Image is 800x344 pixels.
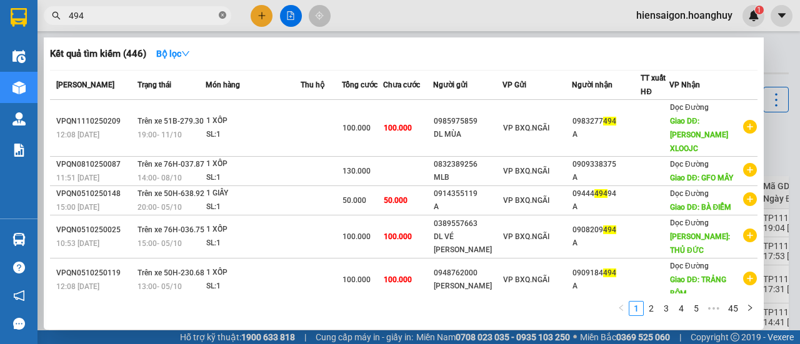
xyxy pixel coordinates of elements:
[12,144,26,157] img: solution-icon
[56,174,99,182] span: 11:51 [DATE]
[206,200,300,214] div: SL: 1
[56,267,134,280] div: VPQN0510250119
[503,124,549,132] span: VP BXQ.NGÃI
[206,81,240,89] span: Món hàng
[670,174,733,182] span: Giao DĐ: GFO MÂY
[181,49,190,58] span: down
[56,81,114,89] span: [PERSON_NAME]
[603,268,616,277] span: 494
[137,81,171,89] span: Trạng thái
[137,174,182,182] span: 14:00 - 08/10
[572,128,641,141] div: A
[342,124,371,132] span: 100.000
[629,301,644,316] li: 1
[502,81,526,89] span: VP Gửi
[137,225,204,234] span: Trên xe 76H-036.75
[56,158,134,171] div: VPQN0810250087
[137,189,204,198] span: Trên xe 50H-638.92
[617,304,625,312] span: left
[383,81,420,89] span: Chưa cước
[219,11,226,19] span: close-circle
[670,262,709,270] span: Dọc Đường
[206,223,300,237] div: 1 XỐP
[12,112,26,125] img: warehouse-icon
[56,224,134,237] div: VPQN0510250025
[603,225,616,234] span: 494
[384,124,412,132] span: 100.000
[434,230,502,257] div: DL VÉ [PERSON_NAME]
[384,196,407,205] span: 50.000
[137,203,182,212] span: 20:00 - 05/10
[56,130,99,139] span: 12:08 [DATE]
[572,267,641,280] div: 0909184
[572,187,641,200] div: 09444 94
[659,302,673,315] a: 3
[206,280,300,293] div: SL: 1
[670,103,709,112] span: Dọc Đường
[743,229,757,242] span: plus-circle
[434,128,502,141] div: DL MÙA
[572,81,612,89] span: Người nhận
[137,282,182,291] span: 13:00 - 05/10
[743,272,757,285] span: plus-circle
[137,239,182,248] span: 15:00 - 05/10
[434,267,502,280] div: 0948762000
[669,81,700,89] span: VP Nhận
[433,81,467,89] span: Người gửi
[206,237,300,250] div: SL: 1
[342,232,371,241] span: 100.000
[56,187,134,200] div: VPQN0510250148
[674,302,688,315] a: 4
[724,302,742,315] a: 45
[434,200,502,214] div: A
[384,275,412,284] span: 100.000
[572,237,641,250] div: A
[670,232,730,255] span: [PERSON_NAME]: THỦ ĐỨC
[206,171,300,185] div: SL: 1
[614,301,629,316] button: left
[56,203,99,212] span: 15:00 [DATE]
[572,200,641,214] div: A
[743,163,757,177] span: plus-circle
[742,301,757,316] li: Next Page
[69,9,216,22] input: Tìm tên, số ĐT hoặc mã đơn
[384,232,412,241] span: 100.000
[206,266,300,280] div: 1 XỐP
[674,301,689,316] li: 4
[644,302,658,315] a: 2
[13,290,25,302] span: notification
[503,167,549,175] span: VP BXQ.NGÃI
[434,187,502,200] div: 0914355119
[342,81,377,89] span: Tổng cước
[342,275,371,284] span: 100.000
[572,224,641,237] div: 0908209
[659,301,674,316] li: 3
[206,114,300,128] div: 1 XỐP
[12,81,26,94] img: warehouse-icon
[434,115,502,128] div: 0985975859
[13,318,25,330] span: message
[629,302,643,315] a: 1
[503,232,549,241] span: VP BXQ.NGÃI
[52,11,61,20] span: search
[13,262,25,273] span: question-circle
[572,280,641,293] div: A
[670,117,728,153] span: Giao DĐ: [PERSON_NAME] XLOOJC
[146,44,200,64] button: Bộ lọcdown
[572,171,641,184] div: A
[12,50,26,63] img: warehouse-icon
[434,158,502,171] div: 0832389256
[704,301,724,316] li: Next 5 Pages
[503,275,549,284] span: VP BXQ.NGÃI
[206,157,300,171] div: 1 XỐP
[572,115,641,128] div: 0983277
[56,239,99,248] span: 10:53 [DATE]
[594,189,607,198] span: 494
[206,187,300,200] div: 1 GIẤY
[56,115,134,128] div: VPQN1110250209
[50,47,146,61] h3: Kết quả tìm kiếm ( 446 )
[503,196,549,205] span: VP BXQ.NGÃI
[704,301,724,316] span: •••
[11,8,27,27] img: logo-vxr
[301,81,324,89] span: Thu hộ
